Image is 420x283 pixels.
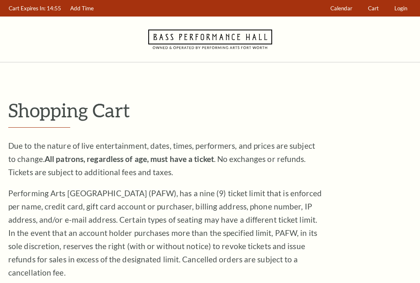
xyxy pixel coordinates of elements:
[364,0,383,17] a: Cart
[8,187,322,279] p: Performing Arts [GEOGRAPHIC_DATA] (PAFW), has a nine (9) ticket limit that is enforced per name, ...
[9,5,45,12] span: Cart Expires In:
[368,5,379,12] span: Cart
[391,0,411,17] a: Login
[66,0,98,17] a: Add Time
[394,5,407,12] span: Login
[45,154,214,164] strong: All patrons, regardless of age, must have a ticket
[8,141,315,177] span: Due to the nature of live entertainment, dates, times, performers, and prices are subject to chan...
[47,5,61,12] span: 14:55
[330,5,352,12] span: Calendar
[8,100,412,121] p: Shopping Cart
[327,0,356,17] a: Calendar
